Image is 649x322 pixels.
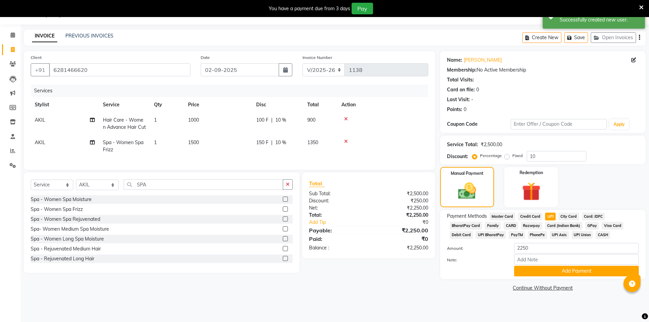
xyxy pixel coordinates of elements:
[521,222,542,230] span: Razorpay
[271,139,273,146] span: |
[31,255,94,262] div: Spa - Rejuvenated Long Hair
[201,55,210,61] label: Date
[31,85,433,97] div: Services
[124,179,283,190] input: Search or Scan
[450,222,482,230] span: BharatPay Card
[490,213,515,220] span: Master Card
[564,32,588,43] button: Save
[304,235,369,243] div: Paid:
[31,97,99,112] th: Stylist
[369,226,433,234] div: ₹2,250.00
[32,30,57,42] a: INVOICE
[550,231,569,239] span: UPI Axis
[369,244,433,251] div: ₹2,250.00
[337,97,428,112] th: Action
[103,139,143,153] span: Spa - Women Spa Frizz
[31,196,92,203] div: Spa - Women Spa Moisture
[304,212,369,219] div: Total:
[451,170,483,177] label: Manual Payment
[476,231,506,239] span: UPI BharatPay
[271,117,273,124] span: |
[304,197,369,204] div: Discount:
[450,231,473,239] span: Debit Card
[103,117,146,130] span: Hair Care - Women Advance Hair Cut
[514,254,639,265] input: Add Note
[275,117,286,124] span: 10 %
[188,117,199,123] span: 1000
[369,204,433,212] div: ₹2,250.00
[352,3,373,14] button: Pay
[596,231,610,239] span: CASH
[307,117,315,123] span: 900
[447,86,475,93] div: Card on file:
[471,96,473,103] div: -
[447,106,462,113] div: Points:
[304,226,369,234] div: Payable:
[99,97,150,112] th: Service
[31,63,50,76] button: +91
[572,231,593,239] span: UPI Union
[591,32,636,43] button: Open Invoices
[303,55,332,61] label: Invoice Number
[188,139,199,145] span: 1500
[464,106,466,113] div: 0
[154,117,157,123] span: 1
[303,97,337,112] th: Total
[452,181,482,201] img: _cash.svg
[309,180,325,187] span: Total
[511,119,607,129] input: Enter Offer / Coupon Code
[49,63,190,76] input: Search by Name/Mobile/Email/Code
[369,190,433,197] div: ₹2,500.00
[485,222,501,230] span: Family
[154,139,157,145] span: 1
[442,257,509,263] label: Note:
[304,204,369,212] div: Net:
[602,222,623,230] span: Visa Card
[545,222,583,230] span: Card (Indian Bank)
[476,86,479,93] div: 0
[447,76,474,83] div: Total Visits:
[447,96,470,103] div: Last Visit:
[447,66,477,74] div: Membership:
[512,153,523,159] label: Fixed
[520,170,543,176] label: Redemption
[558,213,579,220] span: City Card
[518,213,542,220] span: Credit Card
[380,219,433,226] div: ₹0
[369,197,433,204] div: ₹250.00
[447,121,511,128] div: Coupon Code
[304,219,379,226] a: Add Tip
[545,213,556,220] span: UPI
[31,55,42,61] label: Client
[442,285,644,292] a: Continue Without Payment
[256,117,268,124] span: 100 F
[447,213,487,220] span: Payment Methods
[560,16,640,24] div: Successfully created new user.
[509,231,525,239] span: PayTM
[480,153,502,159] label: Percentage
[275,139,286,146] span: 10 %
[585,222,599,230] span: GPay
[304,244,369,251] div: Balance :
[447,66,639,74] div: No Active Membership
[31,235,104,243] div: Spa - Women Long Spa Moisture
[31,245,101,252] div: Spa - Rejuvenated Medium Hair
[447,57,462,64] div: Name:
[150,97,184,112] th: Qty
[304,190,369,197] div: Sub Total:
[35,117,45,123] span: AKIL
[514,266,639,276] button: Add Payment
[464,57,502,64] a: [PERSON_NAME]
[528,231,547,239] span: PhonePe
[447,153,468,160] div: Discount:
[609,119,629,129] button: Apply
[252,97,303,112] th: Disc
[481,141,502,148] div: ₹2,500.00
[582,213,605,220] span: Card: IDFC
[256,139,268,146] span: 150 F
[514,243,639,254] input: Amount
[369,235,433,243] div: ₹0
[31,226,109,233] div: Spa- Women Medium Spa Moisture
[307,139,318,145] span: 1350
[504,222,518,230] span: CARD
